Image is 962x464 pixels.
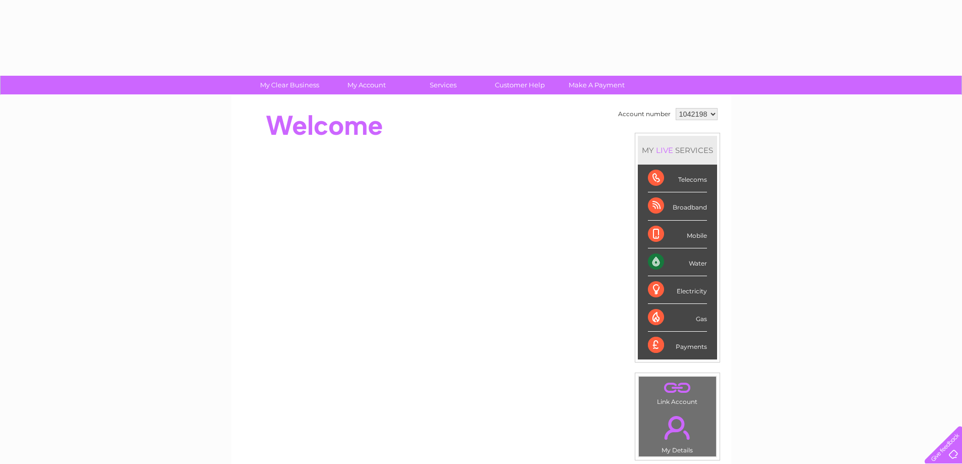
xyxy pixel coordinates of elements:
div: MY SERVICES [638,136,717,165]
a: My Account [325,76,408,94]
div: Telecoms [648,165,707,192]
div: Payments [648,332,707,359]
div: LIVE [654,145,675,155]
div: Broadband [648,192,707,220]
td: Account number [616,106,673,123]
td: My Details [638,407,717,457]
div: Electricity [648,276,707,304]
a: Customer Help [478,76,562,94]
a: Make A Payment [555,76,638,94]
a: Services [401,76,485,94]
td: Link Account [638,376,717,408]
a: . [641,410,714,445]
div: Gas [648,304,707,332]
div: Mobile [648,221,707,248]
div: Water [648,248,707,276]
a: My Clear Business [248,76,331,94]
a: . [641,379,714,397]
